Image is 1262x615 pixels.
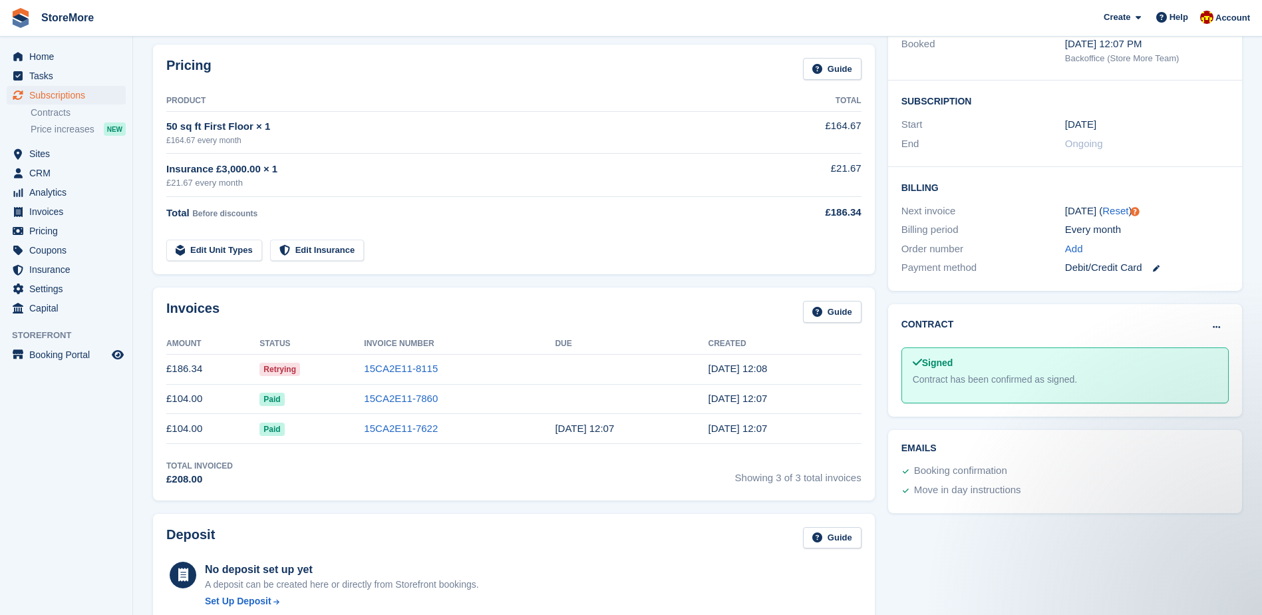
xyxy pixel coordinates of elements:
span: Home [29,47,109,66]
div: Backoffice (Store More Team) [1065,52,1229,65]
a: Add [1065,242,1083,257]
div: Start [901,117,1065,132]
h2: Subscription [901,94,1229,107]
h2: Pricing [166,58,212,80]
div: Signed [913,356,1217,370]
span: Account [1215,11,1250,25]
a: menu [7,183,126,202]
a: menu [7,260,126,279]
img: stora-icon-8386f47178a22dfd0bd8f6a31ec36ba5ce8667c1dd55bd0f319d3a0aa187defe.svg [11,8,31,28]
a: 15CA2E11-7622 [364,423,438,434]
td: £21.67 [754,154,861,197]
div: Move in day instructions [914,483,1021,499]
a: menu [7,222,126,240]
td: £164.67 [754,111,861,153]
td: £104.00 [166,414,259,444]
div: Total Invoiced [166,460,233,472]
div: NEW [104,122,126,136]
a: menu [7,86,126,104]
span: Invoices [29,202,109,221]
th: Created [709,333,862,355]
p: A deposit can be created here or directly from Storefront bookings. [205,578,479,592]
td: £186.34 [166,354,259,384]
span: Ongoing [1065,138,1103,149]
div: Debit/Credit Card [1065,260,1229,276]
div: 50 sq ft First Floor × 1 [166,119,754,134]
span: Paid [259,393,284,406]
span: Insurance [29,260,109,279]
div: Order number [901,242,1065,257]
h2: Billing [901,180,1229,194]
a: Price increases NEW [31,122,126,136]
div: [DATE] ( ) [1065,204,1229,219]
a: menu [7,299,126,317]
div: £186.34 [754,205,861,220]
a: menu [7,280,126,298]
div: Booked [901,37,1065,65]
span: Paid [259,423,284,436]
span: Sites [29,144,109,163]
div: Billing period [901,222,1065,238]
span: Tasks [29,67,109,85]
span: Booking Portal [29,345,109,364]
a: menu [7,202,126,221]
time: 2025-09-26 11:08:13 UTC [709,363,768,374]
div: £21.67 every month [166,176,754,190]
a: Set Up Deposit [205,594,479,608]
div: £208.00 [166,472,233,487]
img: Store More Team [1200,11,1213,24]
div: Set Up Deposit [205,594,271,608]
a: Contracts [31,106,126,119]
a: Guide [803,58,862,80]
div: No deposit set up yet [205,562,479,578]
span: Subscriptions [29,86,109,104]
span: Showing 3 of 3 total invoices [735,460,862,487]
h2: Contract [901,317,954,331]
a: Edit Insurance [270,240,365,262]
span: Total [166,207,190,218]
a: menu [7,241,126,260]
h2: Deposit [166,527,215,549]
div: Payment method [901,260,1065,276]
div: Next invoice [901,204,1065,219]
a: Edit Unit Types [166,240,262,262]
time: 2025-07-26 11:07:13 UTC [709,423,768,434]
div: [DATE] 12:07 PM [1065,37,1229,52]
time: 2025-08-26 11:07:53 UTC [709,393,768,404]
h2: Invoices [166,301,220,323]
h2: Emails [901,443,1229,454]
a: menu [7,345,126,364]
a: Guide [803,527,862,549]
span: Analytics [29,183,109,202]
span: Settings [29,280,109,298]
th: Invoice Number [364,333,555,355]
th: Due [555,333,708,355]
td: £104.00 [166,384,259,414]
th: Total [754,91,861,112]
span: Help [1170,11,1188,24]
div: End [901,136,1065,152]
div: Every month [1065,222,1229,238]
span: Capital [29,299,109,317]
th: Status [259,333,364,355]
a: 15CA2E11-8115 [364,363,438,374]
a: menu [7,164,126,182]
a: StoreMore [36,7,99,29]
th: Amount [166,333,259,355]
span: Retrying [259,363,300,376]
div: Insurance £3,000.00 × 1 [166,162,754,177]
div: Booking confirmation [914,463,1007,479]
a: Preview store [110,347,126,363]
a: Guide [803,301,862,323]
span: Price increases [31,123,94,136]
a: Reset [1102,205,1128,216]
time: 2025-07-27 11:07:13 UTC [555,423,614,434]
time: 2025-07-25 23:00:00 UTC [1065,117,1096,132]
div: Contract has been confirmed as signed. [913,373,1217,387]
div: Tooltip anchor [1129,206,1141,218]
span: CRM [29,164,109,182]
span: Before discounts [192,209,257,218]
a: menu [7,67,126,85]
a: 15CA2E11-7860 [364,393,438,404]
span: Storefront [12,329,132,342]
